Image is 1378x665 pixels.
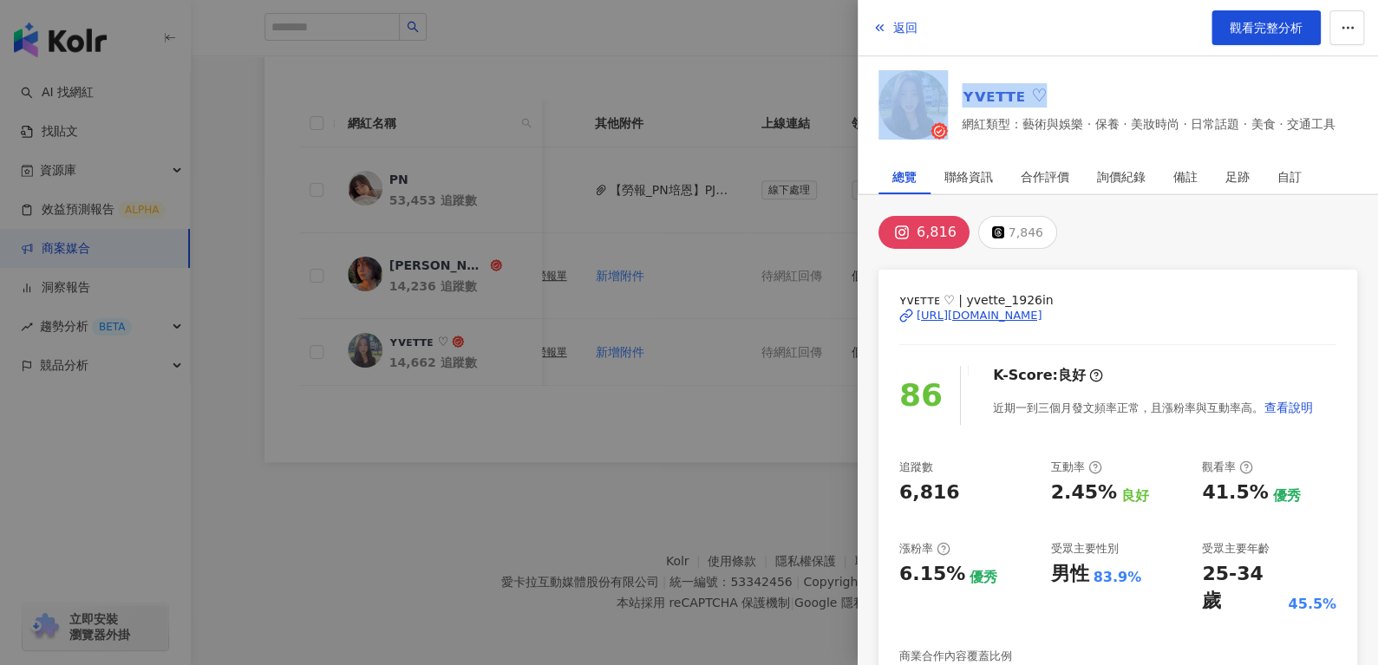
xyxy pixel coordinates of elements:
button: 6,816 [878,216,970,249]
span: ʏvᴇᴛᴛᴇ ♡ | yvette_1926in [899,290,1336,310]
div: 6.15% [899,561,965,588]
span: 查看說明 [1264,401,1313,414]
div: [URL][DOMAIN_NAME] [917,308,1042,323]
div: 總覽 [892,160,917,194]
div: 45.5% [1288,595,1336,614]
div: 聯絡資訊 [944,160,993,194]
div: 備註 [1173,160,1198,194]
a: 觀看完整分析 [1211,10,1321,45]
div: 自訂 [1277,160,1302,194]
div: 合作評價 [1021,160,1069,194]
div: 觀看率 [1202,460,1253,475]
div: 25-34 歲 [1202,561,1283,615]
div: 漲粉率 [899,541,950,557]
div: 41.5% [1202,479,1268,506]
div: 83.9% [1094,568,1142,587]
div: 良好 [1121,486,1149,505]
div: 優秀 [970,568,997,587]
div: 6,816 [899,479,960,506]
div: 2.45% [1051,479,1117,506]
div: 足跡 [1225,160,1250,194]
div: 6,816 [917,220,957,244]
div: 男性 [1051,561,1089,588]
div: 受眾主要年齡 [1202,541,1270,557]
div: 優秀 [1273,486,1301,505]
button: 返回 [872,10,918,45]
span: 網紅類型：藝術與娛樂 · 保養 · 美妝時尚 · 日常話題 · 美食 · 交通工具 [962,114,1336,134]
div: 互動率 [1051,460,1102,475]
div: 良好 [1058,366,1086,385]
div: 詢價紀錄 [1097,160,1146,194]
a: [URL][DOMAIN_NAME] [899,308,1336,323]
span: 返回 [893,21,918,35]
div: 追蹤數 [899,460,933,475]
div: 86 [899,371,943,421]
button: 查看說明 [1264,390,1314,425]
a: KOL Avatar [878,70,948,146]
div: 受眾主要性別 [1051,541,1119,557]
div: 近期一到三個月發文頻率正常，且漲粉率與互動率高。 [993,390,1314,425]
div: 商業合作內容覆蓋比例 [899,649,1012,664]
button: 7,846 [978,216,1057,249]
div: K-Score : [993,366,1103,385]
div: 7,846 [1009,220,1043,244]
span: 觀看完整分析 [1230,21,1303,35]
img: KOL Avatar [878,70,948,140]
a: ʏvᴇᴛᴛᴇ ♡ [962,83,1336,108]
